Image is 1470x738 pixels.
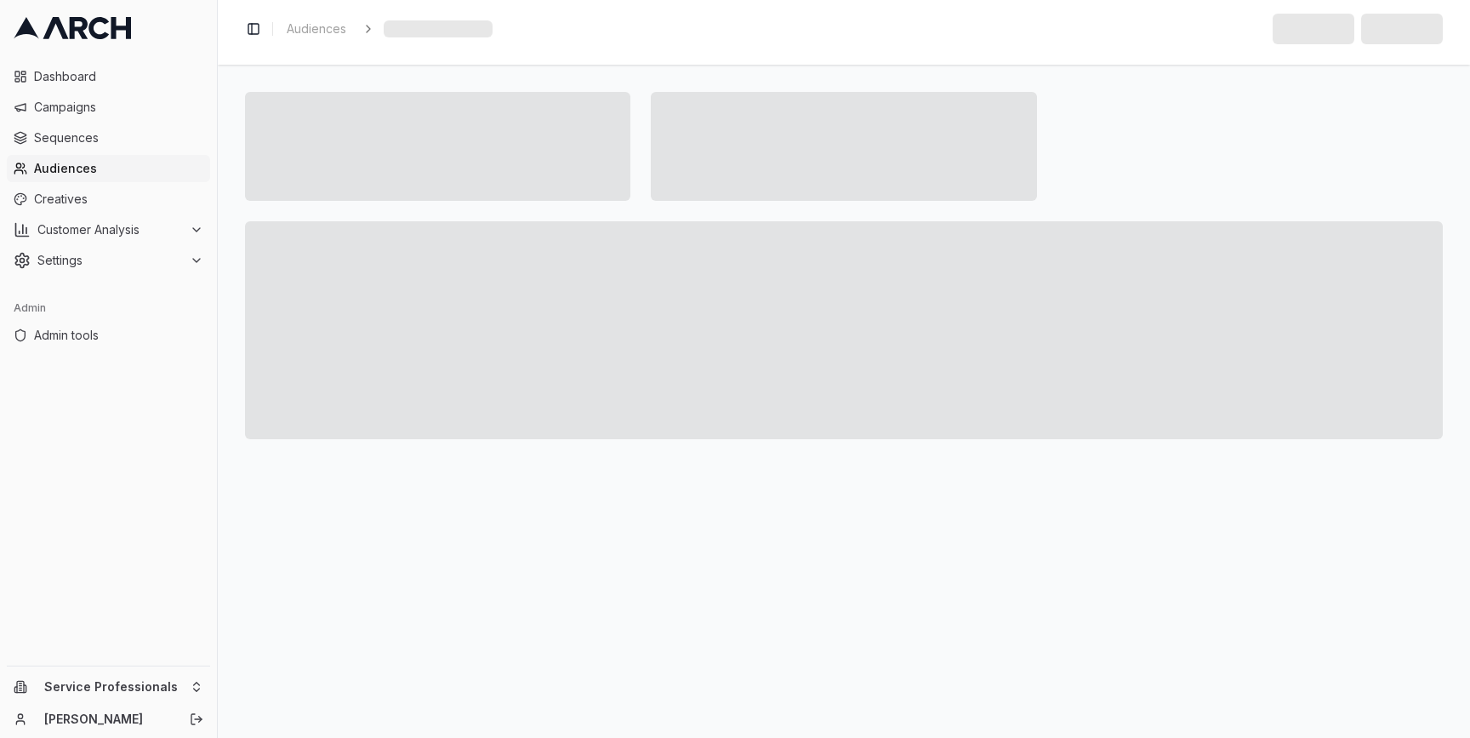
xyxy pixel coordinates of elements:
[7,63,210,90] a: Dashboard
[7,155,210,182] a: Audiences
[7,186,210,213] a: Creatives
[7,216,210,243] button: Customer Analysis
[34,99,203,116] span: Campaigns
[34,129,203,146] span: Sequences
[280,17,493,41] nav: breadcrumb
[7,247,210,274] button: Settings
[7,673,210,701] button: Service Professionals
[7,124,210,152] a: Sequences
[34,191,203,208] span: Creatives
[34,68,203,85] span: Dashboard
[287,20,346,37] span: Audiences
[34,160,203,177] span: Audiences
[37,252,183,269] span: Settings
[44,679,183,695] span: Service Professionals
[185,707,208,731] button: Log out
[34,327,203,344] span: Admin tools
[280,17,353,41] a: Audiences
[37,221,183,238] span: Customer Analysis
[44,711,171,728] a: [PERSON_NAME]
[7,322,210,349] a: Admin tools
[7,94,210,121] a: Campaigns
[7,295,210,322] div: Admin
